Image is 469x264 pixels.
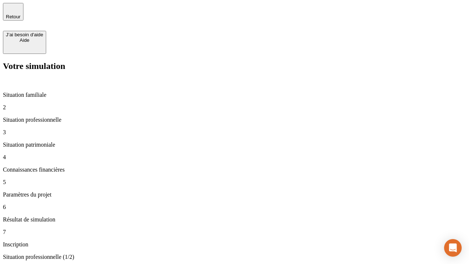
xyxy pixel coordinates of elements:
p: 3 [3,129,466,136]
div: Aide [6,37,43,43]
button: Retour [3,3,23,21]
p: 7 [3,229,466,235]
div: Open Intercom Messenger [444,239,462,257]
p: Résultat de simulation [3,216,466,223]
p: Situation patrimoniale [3,142,466,148]
span: Retour [6,14,21,19]
p: Situation professionnelle (1/2) [3,254,466,260]
p: 4 [3,154,466,161]
p: 5 [3,179,466,186]
p: 2 [3,104,466,111]
p: Situation familiale [3,92,466,98]
p: 6 [3,204,466,210]
h2: Votre simulation [3,61,466,71]
p: Inscription [3,241,466,248]
button: J’ai besoin d'aideAide [3,31,46,54]
div: J’ai besoin d'aide [6,32,43,37]
p: Connaissances financières [3,166,466,173]
p: Situation professionnelle [3,117,466,123]
p: Paramètres du projet [3,191,466,198]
